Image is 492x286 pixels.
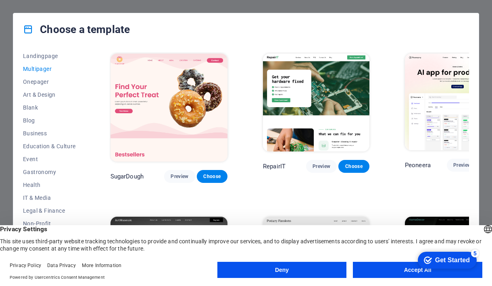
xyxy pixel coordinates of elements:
[164,170,195,183] button: Preview
[171,173,188,180] span: Preview
[447,159,477,172] button: Preview
[197,170,227,183] button: Choose
[23,88,76,101] button: Art & Design
[23,101,76,114] button: Blank
[23,191,76,204] button: IT & Media
[110,172,144,180] p: SugarDough
[23,195,76,201] span: IT & Media
[23,156,76,162] span: Event
[23,91,76,98] span: Art & Design
[23,114,76,127] button: Blog
[345,163,363,170] span: Choose
[23,75,76,88] button: Onepager
[23,220,76,227] span: Non-Profit
[23,169,76,175] span: Gastronomy
[263,162,286,170] p: RepairIT
[23,66,76,72] span: Multipager
[23,217,76,230] button: Non-Profit
[263,54,369,151] img: RepairIT
[23,127,76,140] button: Business
[23,104,76,111] span: Blank
[23,153,76,166] button: Event
[23,23,130,36] h4: Choose a template
[405,161,431,169] p: Peoneera
[23,50,76,62] button: Landingpage
[60,2,68,10] div: 5
[6,4,65,21] div: Get Started 5 items remaining, 0% complete
[453,162,471,168] span: Preview
[23,117,76,124] span: Blog
[313,163,330,170] span: Preview
[23,204,76,217] button: Legal & Finance
[23,143,76,149] span: Education & Culture
[110,54,227,162] img: SugarDough
[203,173,221,180] span: Choose
[24,9,58,16] div: Get Started
[23,79,76,85] span: Onepager
[306,160,337,173] button: Preview
[23,130,76,137] span: Business
[338,160,369,173] button: Choose
[23,166,76,178] button: Gastronomy
[23,53,76,59] span: Landingpage
[23,207,76,214] span: Legal & Finance
[23,182,76,188] span: Health
[23,178,76,191] button: Health
[23,62,76,75] button: Multipager
[23,140,76,153] button: Education & Culture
